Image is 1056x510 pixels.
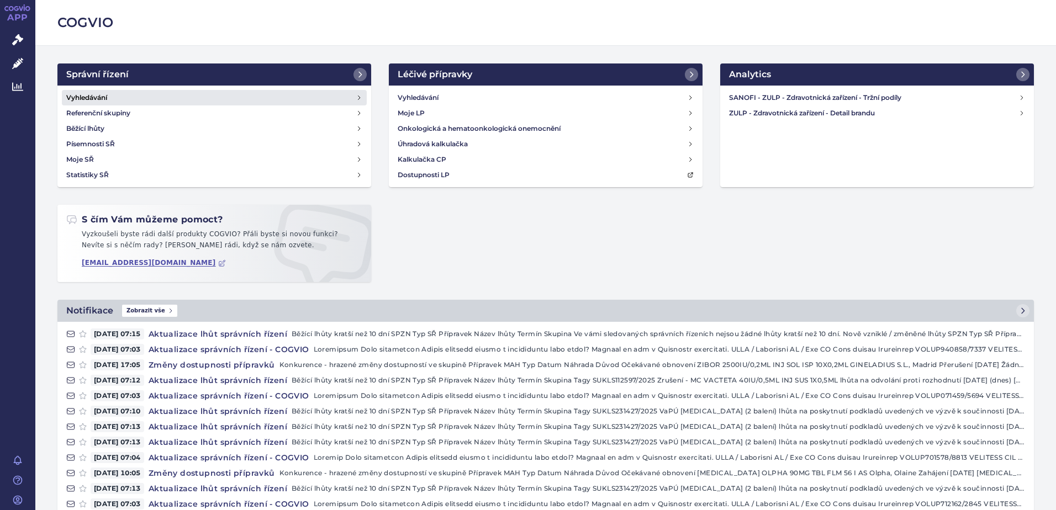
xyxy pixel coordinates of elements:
[144,406,292,417] h4: Aktualizace lhůt správních řízení
[57,13,1034,32] h2: COGVIO
[393,105,698,121] a: Moje LP
[122,305,177,317] span: Zobrazit vše
[144,483,292,494] h4: Aktualizace lhůt správních řízení
[144,452,314,463] h4: Aktualizace správních řízení - COGVIO
[389,63,703,86] a: Léčivé přípravky
[62,105,367,121] a: Referenční skupiny
[398,68,472,81] h2: Léčivé přípravky
[66,123,104,134] h4: Běžící lhůty
[398,108,425,119] h4: Moje LP
[144,390,314,401] h4: Aktualizace správních řízení - COGVIO
[66,92,107,103] h4: Vyhledávání
[144,328,292,339] h4: Aktualizace lhůt správních řízení
[144,375,292,386] h4: Aktualizace lhůt správních řízení
[398,139,468,150] h4: Úhradová kalkulačka
[725,90,1029,105] a: SANOFI - ZULP - Zdravotnická zařízení - Tržní podíly
[144,437,292,448] h4: Aktualizace lhůt správních řízení
[62,167,367,183] a: Statistiky SŘ
[62,90,367,105] a: Vyhledávání
[279,467,1025,479] p: Konkurence - hrazené změny dostupností ve skupině Přípravek MAH Typ Datum Náhrada Důvod Očekávané...
[66,68,129,81] h2: Správní řízení
[292,483,1025,494] p: Běžící lhůty kratší než 10 dní SPZN Typ SŘ Přípravek Název lhůty Termín Skupina Tagy SUKLS231427/...
[398,169,450,180] h4: Dostupnosti LP
[66,214,223,226] h2: S čím Vám můžeme pomoct?
[91,359,144,370] span: [DATE] 17:05
[725,105,1029,121] a: ZULP - Zdravotnická zařízení - Detail brandu
[91,483,144,494] span: [DATE] 07:13
[91,421,144,432] span: [DATE] 07:13
[62,152,367,167] a: Moje SŘ
[66,229,362,255] p: Vyzkoušeli byste rádi další produkty COGVIO? Přáli byste si novou funkci? Nevíte si s něčím rady?...
[314,390,1025,401] p: Loremipsum Dolo sitametcon Adipis elitsedd eiusmo t incididuntu labo etdol? Magnaal en adm v Quis...
[314,498,1025,509] p: Loremipsum Dolo sitametcon Adipis elitsedd eiusmo t incididuntu labo etdol? Magnaal en adm v Quis...
[91,437,144,448] span: [DATE] 07:13
[57,300,1034,322] a: NotifikaceZobrazit vše
[729,92,1018,103] h4: SANOFI - ZULP - Zdravotnická zařízení - Tržní podíly
[82,259,226,267] a: [EMAIL_ADDRESS][DOMAIN_NAME]
[91,467,144,479] span: [DATE] 10:05
[91,498,144,509] span: [DATE] 07:03
[393,121,698,136] a: Onkologická a hematoonkologická onemocnění
[393,167,698,183] a: Dostupnosti LP
[292,375,1025,386] p: Běžící lhůty kratší než 10 dní SPZN Typ SŘ Přípravek Název lhůty Termín Skupina Tagy SUKLS112597/...
[398,154,446,165] h4: Kalkulačka CP
[91,344,144,355] span: [DATE] 07:03
[91,390,144,401] span: [DATE] 07:03
[393,136,698,152] a: Úhradová kalkulačka
[292,421,1025,432] p: Běžící lhůty kratší než 10 dní SPZN Typ SŘ Přípravek Název lhůty Termín Skupina Tagy SUKLS231427/...
[91,375,144,386] span: [DATE] 07:12
[66,108,130,119] h4: Referenční skupiny
[144,498,314,509] h4: Aktualizace správních řízení - COGVIO
[292,437,1025,448] p: Běžící lhůty kratší než 10 dní SPZN Typ SŘ Přípravek Název lhůty Termín Skupina Tagy SUKLS231427/...
[91,452,144,463] span: [DATE] 07:04
[292,406,1025,417] p: Běžící lhůty kratší než 10 dní SPZN Typ SŘ Přípravek Název lhůty Termín Skupina Tagy SUKLS231427/...
[91,406,144,417] span: [DATE] 07:10
[398,92,439,103] h4: Vyhledávání
[292,328,1025,339] p: Běžící lhůty kratší než 10 dní SPZN Typ SŘ Přípravek Název lhůty Termín Skupina Ve vámi sledovaný...
[393,152,698,167] a: Kalkulačka CP
[144,344,314,355] h4: Aktualizace správních řízení - COGVIO
[720,63,1034,86] a: Analytics
[393,90,698,105] a: Vyhledávání
[62,136,367,152] a: Písemnosti SŘ
[398,123,561,134] h4: Onkologická a hematoonkologická onemocnění
[279,359,1025,370] p: Konkurence - hrazené změny dostupností ve skupině Přípravek MAH Typ Datum Náhrada Důvod Očekávané...
[57,63,371,86] a: Správní řízení
[66,139,115,150] h4: Písemnosti SŘ
[729,108,1018,119] h4: ZULP - Zdravotnická zařízení - Detail brandu
[66,169,109,180] h4: Statistiky SŘ
[62,121,367,136] a: Běžící lhůty
[144,359,279,370] h4: Změny dostupnosti přípravků
[91,328,144,339] span: [DATE] 07:15
[314,344,1025,355] p: Loremipsum Dolo sitametcon Adipis elitsedd eiusmo t incididuntu labo etdol? Magnaal en adm v Quis...
[314,452,1025,463] p: Loremip Dolo sitametcon Adipis elitsedd eiusmo t incididuntu labo etdol? Magnaal en adm v Quisnos...
[66,304,113,317] h2: Notifikace
[144,467,279,479] h4: Změny dostupnosti přípravků
[729,68,771,81] h2: Analytics
[144,421,292,432] h4: Aktualizace lhůt správních řízení
[66,154,94,165] h4: Moje SŘ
